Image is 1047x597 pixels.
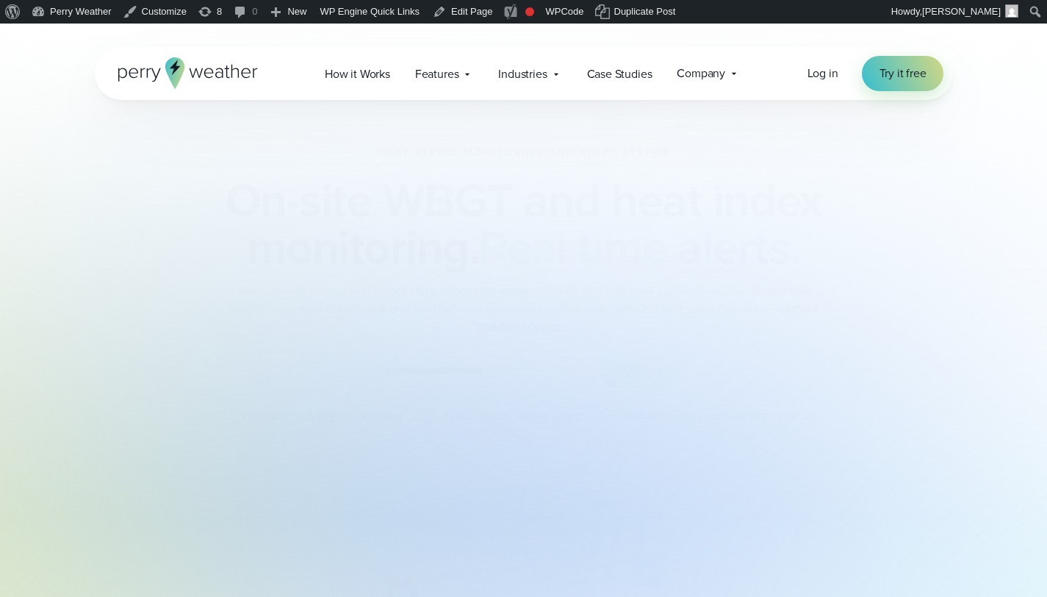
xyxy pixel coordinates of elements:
a: Case Studies [575,59,665,89]
a: Log in [807,65,838,82]
div: Focus keyphrase not set [525,7,534,16]
span: Features [415,65,459,83]
span: [PERSON_NAME] [922,6,1001,17]
span: Company [677,65,725,82]
span: Case Studies [587,65,652,83]
a: Try it free [862,56,944,91]
span: Industries [498,65,547,83]
span: How it Works [325,65,390,83]
span: Try it free [879,65,927,82]
a: How it Works [312,59,403,89]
